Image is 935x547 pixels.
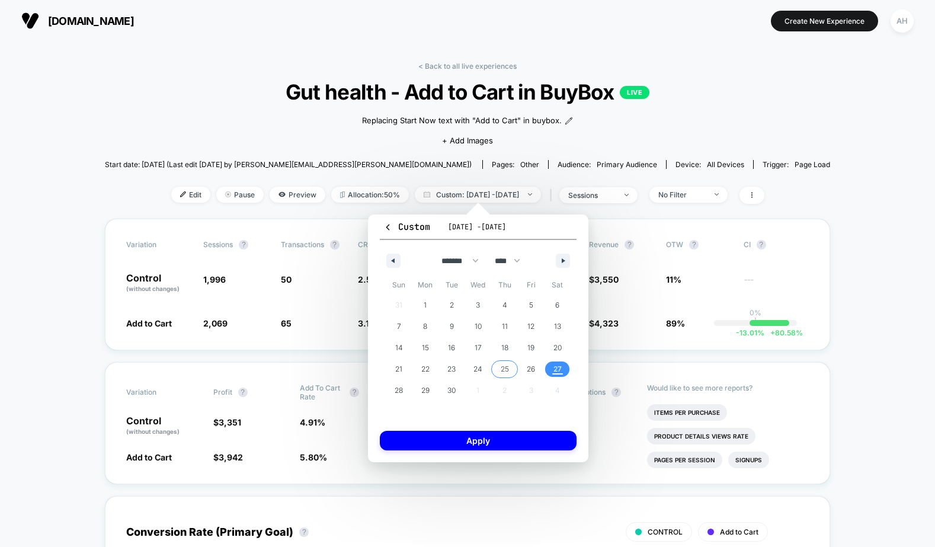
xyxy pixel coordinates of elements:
button: [DOMAIN_NAME] [18,11,137,30]
span: 1,996 [203,274,226,284]
button: Create New Experience [771,11,878,31]
button: ? [350,388,359,397]
button: AH [887,9,917,33]
span: Sat [544,276,571,295]
li: Pages Per Session [647,452,722,468]
span: 5.80 % [300,452,327,462]
span: 2 [450,295,454,316]
button: 6 [544,295,571,316]
span: Device: [666,160,753,169]
span: Custom [383,221,430,233]
img: Visually logo [21,12,39,30]
span: Sun [386,276,412,295]
button: 26 [518,359,545,380]
button: 30 [438,380,465,401]
span: 6 [555,295,559,316]
button: 11 [491,316,518,337]
span: 3,351 [219,417,241,427]
span: 26 [527,359,535,380]
span: 2,069 [203,318,228,328]
button: 12 [518,316,545,337]
span: Thu [491,276,518,295]
button: 27 [544,359,571,380]
span: 14 [395,337,403,359]
span: 65 [281,318,292,328]
span: Variation [126,240,191,249]
img: calendar [424,191,430,197]
span: other [520,160,539,169]
span: Allocation: 50% [331,187,409,203]
p: | [754,317,757,326]
span: 15 [422,337,429,359]
span: Variation [126,383,191,401]
span: 11% [666,274,681,284]
span: 3,550 [594,274,619,284]
span: Gut health - Add to Cart in BuyBox [141,79,793,104]
span: + [770,328,775,337]
span: Fri [518,276,545,295]
p: Control [126,416,201,436]
button: 8 [412,316,439,337]
span: Page Load [795,160,830,169]
span: $ [213,417,241,427]
span: -13.01 % [736,328,764,337]
span: | [547,187,559,204]
span: 80.58 % [764,328,803,337]
span: 7 [397,316,401,337]
div: sessions [568,191,616,200]
span: 11 [502,316,508,337]
span: Edit [171,187,210,203]
button: 29 [412,380,439,401]
span: Primary Audience [597,160,657,169]
li: Items Per Purchase [647,404,727,421]
span: [DATE] - [DATE] [448,222,506,232]
button: ? [611,388,621,397]
span: Replacing Start Now text with "Add to Cart" in buybox. [362,115,562,127]
span: 29 [421,380,430,401]
button: 1 [412,295,439,316]
span: all devices [707,160,744,169]
span: Profit [213,388,232,396]
span: Wed [465,276,492,295]
button: 25 [491,359,518,380]
span: 24 [473,359,482,380]
span: (without changes) [126,285,180,292]
span: 25 [501,359,509,380]
span: 18 [501,337,508,359]
span: 30 [447,380,456,401]
span: 4 [502,295,507,316]
button: ? [625,240,634,249]
button: 23 [438,359,465,380]
span: 27 [553,359,562,380]
button: 14 [386,337,412,359]
div: AH [891,9,914,33]
button: ? [238,388,248,397]
span: 28 [395,380,403,401]
button: ? [330,240,340,249]
div: Audience: [558,160,657,169]
span: 12 [527,316,534,337]
span: 4,323 [594,318,619,328]
span: 23 [447,359,456,380]
img: rebalance [340,191,345,198]
span: $ [589,318,619,328]
div: No Filter [658,190,706,199]
span: Add to Cart [126,452,172,462]
span: 21 [395,359,402,380]
li: Signups [728,452,769,468]
button: 16 [438,337,465,359]
img: end [528,193,532,196]
button: 24 [465,359,492,380]
span: Pause [216,187,264,203]
span: (without changes) [126,428,180,435]
span: Custom: [DATE] - [DATE] [415,187,541,203]
div: Pages: [492,160,539,169]
span: OTW [666,240,731,249]
button: ? [689,240,699,249]
span: 16 [448,337,455,359]
button: 13 [544,316,571,337]
button: ? [757,240,766,249]
button: 21 [386,359,412,380]
button: 4 [491,295,518,316]
span: 22 [421,359,430,380]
